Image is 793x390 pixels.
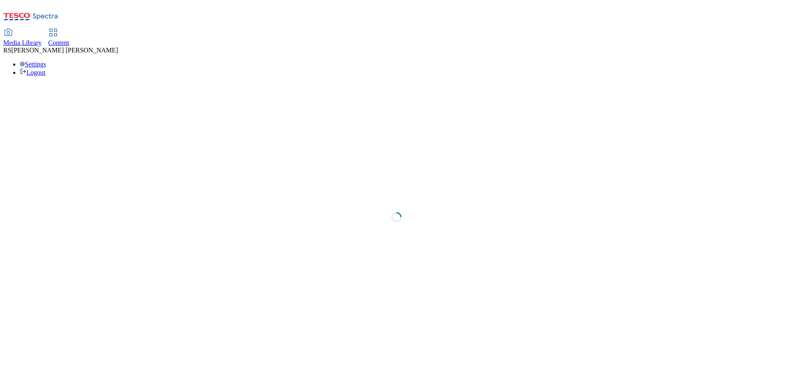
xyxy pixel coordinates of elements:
span: [PERSON_NAME] [PERSON_NAME] [12,47,118,54]
span: Content [48,39,69,46]
a: Logout [20,69,45,76]
a: Content [48,29,69,47]
span: Media Library [3,39,42,46]
span: RS [3,47,12,54]
a: Media Library [3,29,42,47]
a: Settings [20,61,46,68]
